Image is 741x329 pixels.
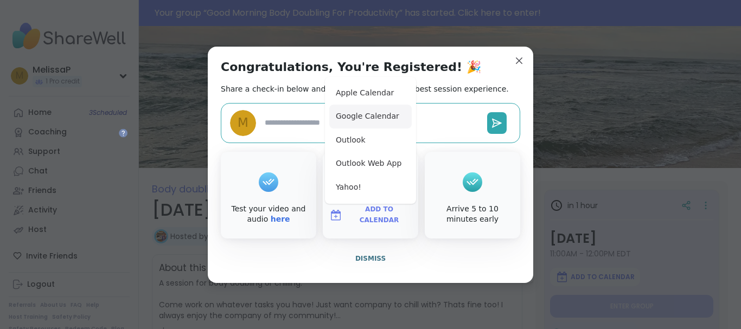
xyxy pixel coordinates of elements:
[329,176,412,199] button: Yahoo!
[221,83,509,94] h2: Share a check-in below and see our tips to get the best session experience.
[347,204,412,225] span: Add to Calendar
[223,204,314,225] div: Test your video and audio
[238,113,248,132] span: M
[221,247,520,270] button: Dismiss
[271,215,290,223] a: here
[329,209,342,222] img: ShareWell Logomark
[427,204,518,225] div: Arrive 5 to 10 minutes early
[329,105,412,128] button: Google Calendar
[325,204,416,227] button: Add to Calendar
[221,60,481,75] h1: Congratulations, You're Registered! 🎉
[355,255,386,262] span: Dismiss
[329,81,412,105] button: Apple Calendar
[119,128,127,137] iframe: Spotlight
[329,128,412,152] button: Outlook
[329,152,412,176] button: Outlook Web App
